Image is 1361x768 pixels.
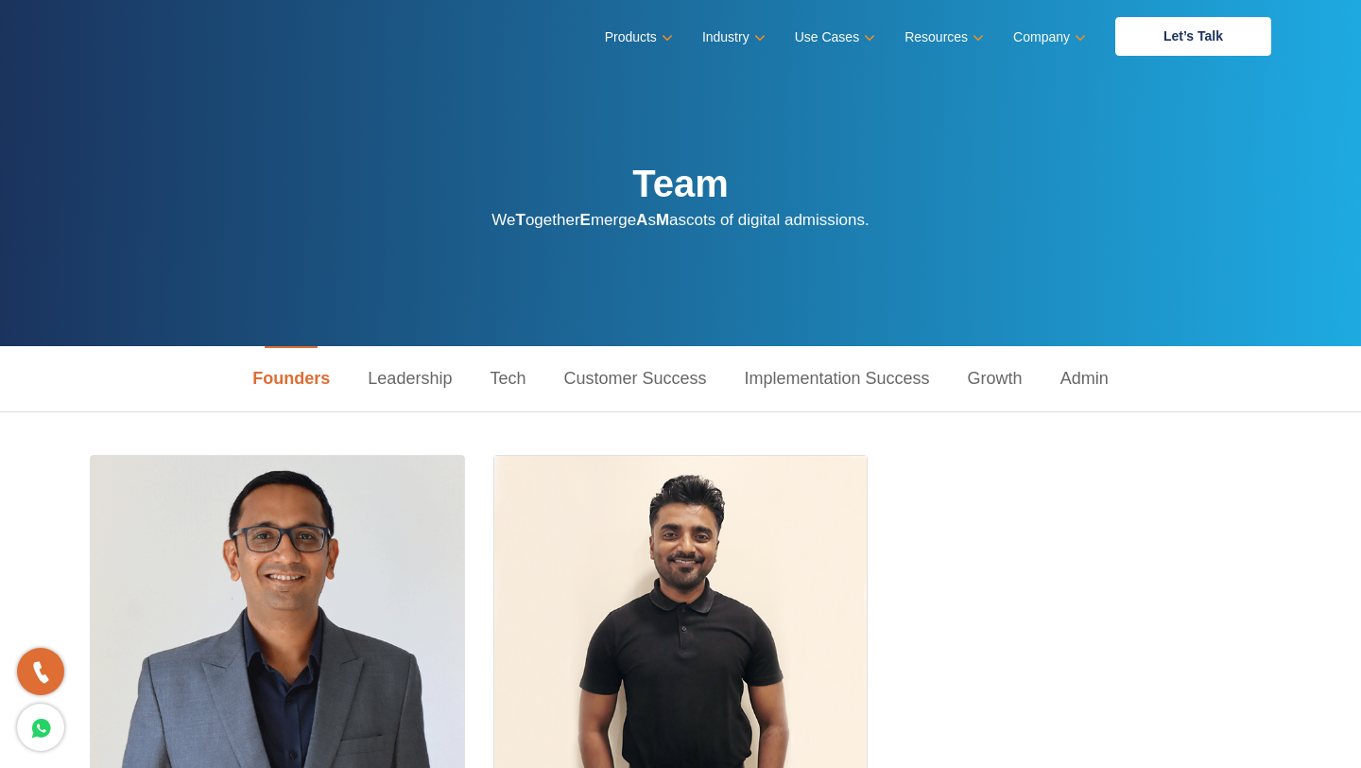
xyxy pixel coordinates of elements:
[233,346,349,411] a: Founders
[544,346,725,411] a: Customer Success
[605,24,669,51] a: Products
[656,211,669,229] strong: M
[1042,346,1128,411] a: Admin
[949,346,1042,411] a: Growth
[726,346,949,411] a: Implementation Success
[1115,17,1271,56] a: Let’s Talk
[636,211,647,229] strong: A
[795,24,871,51] a: Use Cases
[471,346,544,411] a: Tech
[702,24,762,51] a: Industry
[349,346,471,411] a: Leadership
[516,211,525,229] strong: T
[904,24,980,51] a: Resources
[580,211,591,229] strong: E
[1013,24,1082,51] a: Company
[491,206,869,234] p: We ogether merge s ascots of digital admissions.
[632,163,729,204] strong: Team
